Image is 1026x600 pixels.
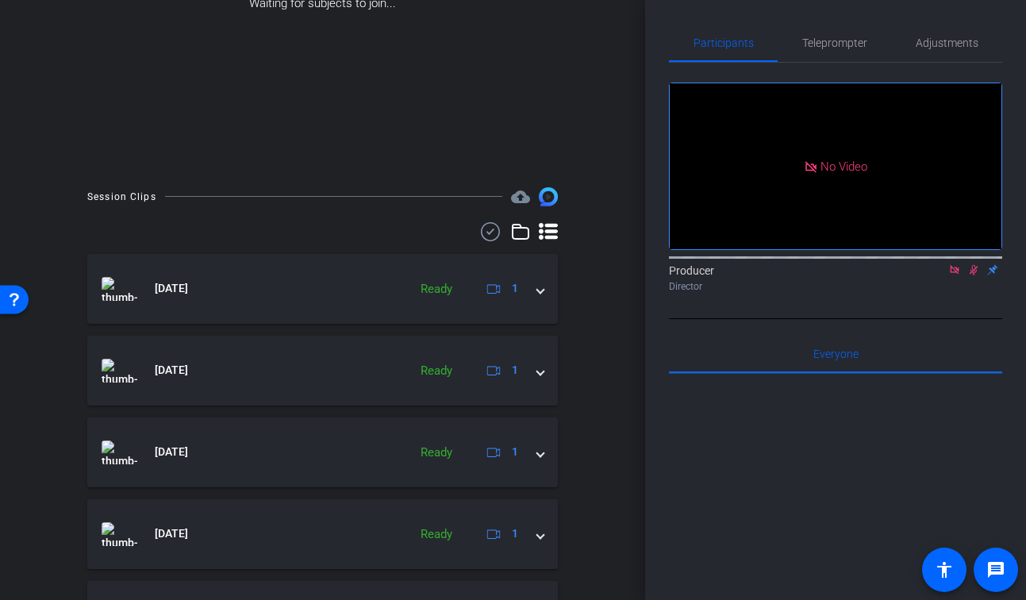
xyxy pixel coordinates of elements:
div: Ready [413,525,460,544]
mat-expansion-panel-header: thumb-nail[DATE]Ready1 [87,254,558,324]
img: Session clips [539,187,558,206]
div: Director [669,279,1002,294]
span: Teleprompter [802,37,867,48]
span: Everyone [813,348,859,360]
span: [DATE] [155,280,188,297]
span: [DATE] [155,362,188,379]
div: Ready [413,280,460,298]
div: Session Clips [87,189,156,205]
div: Producer [669,263,1002,294]
mat-expansion-panel-header: thumb-nail[DATE]Ready1 [87,417,558,487]
img: thumb-nail [102,359,137,383]
mat-icon: cloud_upload [511,187,530,206]
span: Destinations for your clips [511,187,530,206]
div: Ready [413,362,460,380]
mat-icon: accessibility [935,560,954,579]
img: thumb-nail [102,277,137,301]
span: [DATE] [155,444,188,460]
mat-icon: message [986,560,1005,579]
span: No Video [820,159,867,173]
div: Ready [413,444,460,462]
span: Participants [694,37,754,48]
span: 1 [512,280,518,297]
span: 1 [512,362,518,379]
img: thumb-nail [102,440,137,464]
span: Adjustments [916,37,978,48]
mat-expansion-panel-header: thumb-nail[DATE]Ready1 [87,336,558,406]
mat-expansion-panel-header: thumb-nail[DATE]Ready1 [87,499,558,569]
span: 1 [512,444,518,460]
span: 1 [512,525,518,542]
img: thumb-nail [102,522,137,546]
span: [DATE] [155,525,188,542]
